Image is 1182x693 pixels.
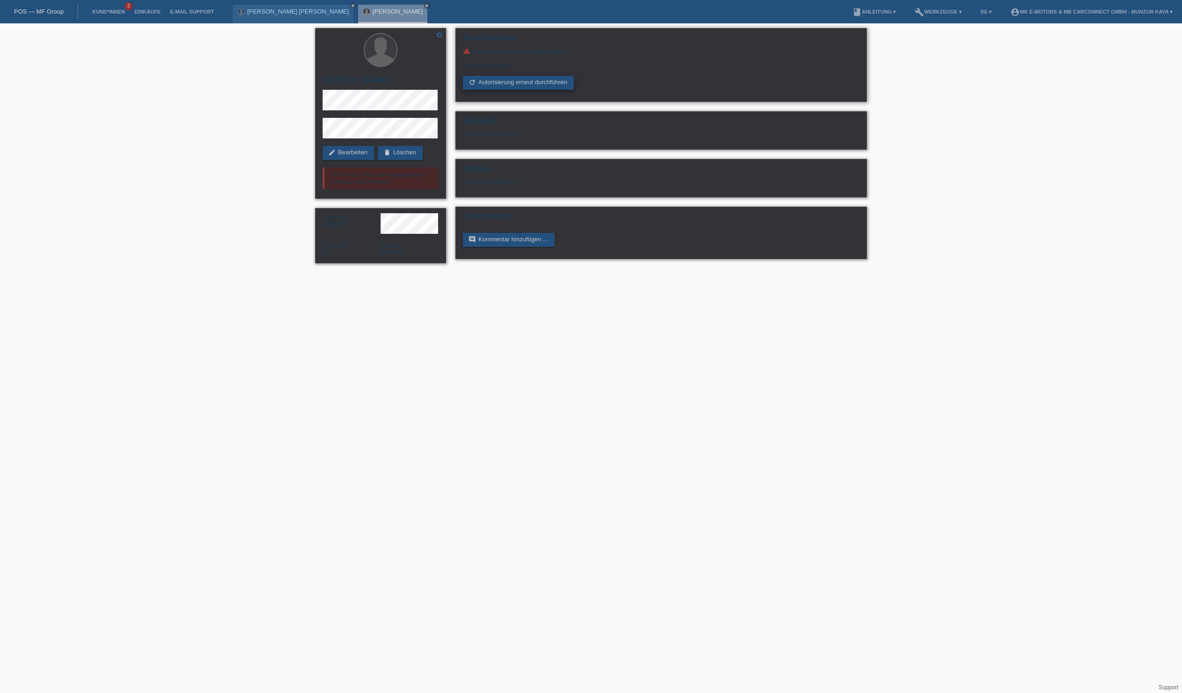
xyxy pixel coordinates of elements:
[125,2,132,10] span: 2
[463,164,859,178] h2: Dateien
[373,8,423,15] a: [PERSON_NAME]
[463,47,859,55] div: Die Autorisierung ist fehlgeschlagen.
[852,7,862,17] i: book
[463,47,470,55] i: warning
[468,236,476,243] i: comment
[1006,9,1177,14] a: account_circleMK E-MOTORS & MB CarConnect GmbH - Munzur Kaya ▾
[463,33,859,47] h2: Autorisierung
[351,3,355,8] i: close
[463,130,859,144] div: Noch keine Einkäufe
[130,9,165,14] a: Einkäufe
[166,9,219,14] a: E-Mail Support
[323,214,348,220] span: Geschlecht
[463,55,859,69] div: Limite: CHF 0.00
[323,213,381,227] div: Männlich
[435,30,444,39] i: star_border
[910,9,966,14] a: buildWerkzeuge ▾
[350,2,356,9] a: close
[424,2,430,9] a: close
[463,233,555,247] a: commentKommentar hinzufügen ...
[848,9,901,14] a: bookAnleitung ▾
[323,146,374,160] a: editBearbeiten
[435,30,444,40] a: star_border
[463,116,859,130] h2: Einkäufe
[328,149,336,156] i: edit
[323,76,439,90] h2: [PERSON_NAME]
[381,242,400,248] span: Sprache
[381,248,403,255] span: Deutsch
[378,146,423,160] a: deleteLöschen
[383,149,391,156] i: delete
[323,167,439,189] div: Die Person ist an der angegebenen Adresse nicht bekannt.
[1010,7,1020,17] i: account_circle
[915,7,924,17] i: build
[247,8,349,15] a: [PERSON_NAME] [PERSON_NAME]
[463,212,859,226] h2: Kommentare
[87,9,130,14] a: Kund*innen
[463,76,574,90] a: refreshAutorisierung erneut durchführen
[468,79,476,86] i: refresh
[323,248,332,255] span: Schweiz
[976,9,996,14] a: DE ▾
[14,8,64,15] a: POS — MF Group
[463,178,749,185] div: Noch keine Dateien
[1159,684,1178,691] a: Support
[323,242,348,248] span: Nationalität
[425,3,429,8] i: close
